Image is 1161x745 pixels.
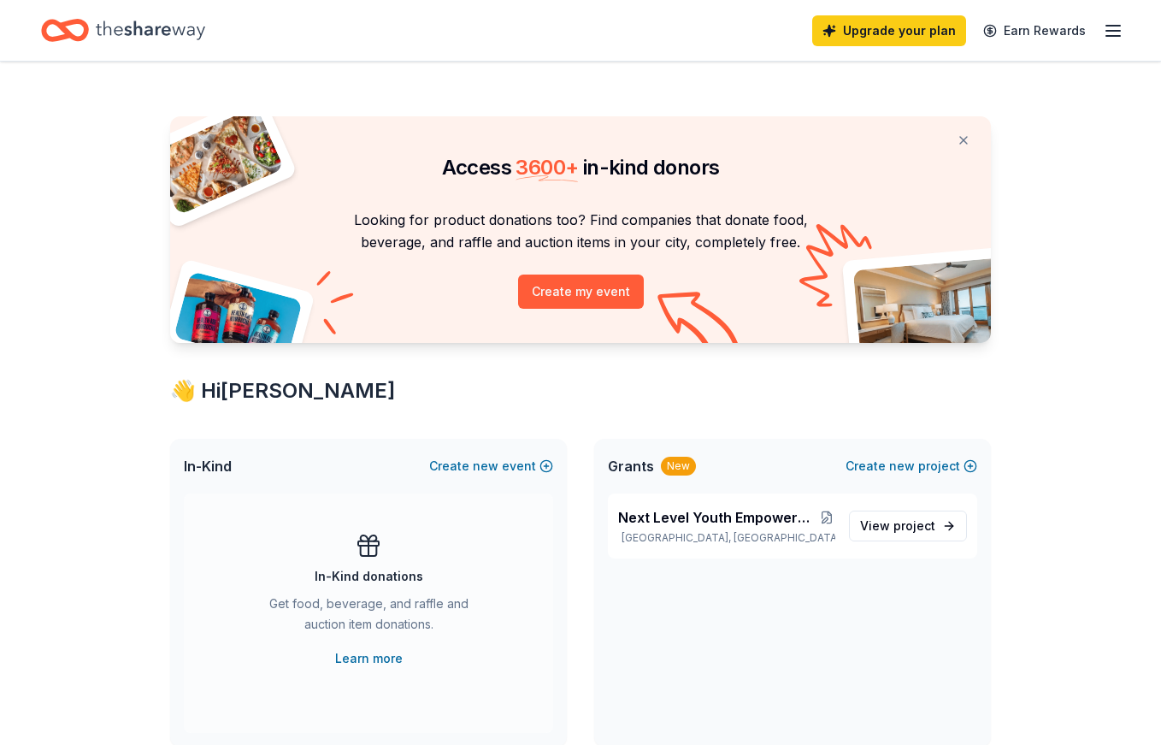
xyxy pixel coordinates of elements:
[442,155,720,180] span: Access in-kind donors
[618,531,835,545] p: [GEOGRAPHIC_DATA], [GEOGRAPHIC_DATA]
[973,15,1096,46] a: Earn Rewards
[191,209,970,254] p: Looking for product donations too? Find companies that donate food, beverage, and raffle and auct...
[184,456,232,476] span: In-Kind
[860,516,935,536] span: View
[151,106,285,216] img: Pizza
[429,456,553,476] button: Createnewevent
[315,566,423,587] div: In-Kind donations
[252,594,485,642] div: Get food, beverage, and raffle and auction item donations.
[846,456,977,476] button: Createnewproject
[661,457,696,476] div: New
[516,155,578,180] span: 3600 +
[335,648,403,669] a: Learn more
[41,10,205,50] a: Home
[893,518,935,533] span: project
[657,292,743,356] img: Curvy arrow
[608,456,654,476] span: Grants
[473,456,498,476] span: new
[170,377,991,405] div: 👋 Hi [PERSON_NAME]
[618,507,818,528] span: Next Level Youth Empowerment & Career Pathways Program
[518,275,644,309] button: Create my event
[812,15,966,46] a: Upgrade your plan
[849,511,967,541] a: View project
[889,456,915,476] span: new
